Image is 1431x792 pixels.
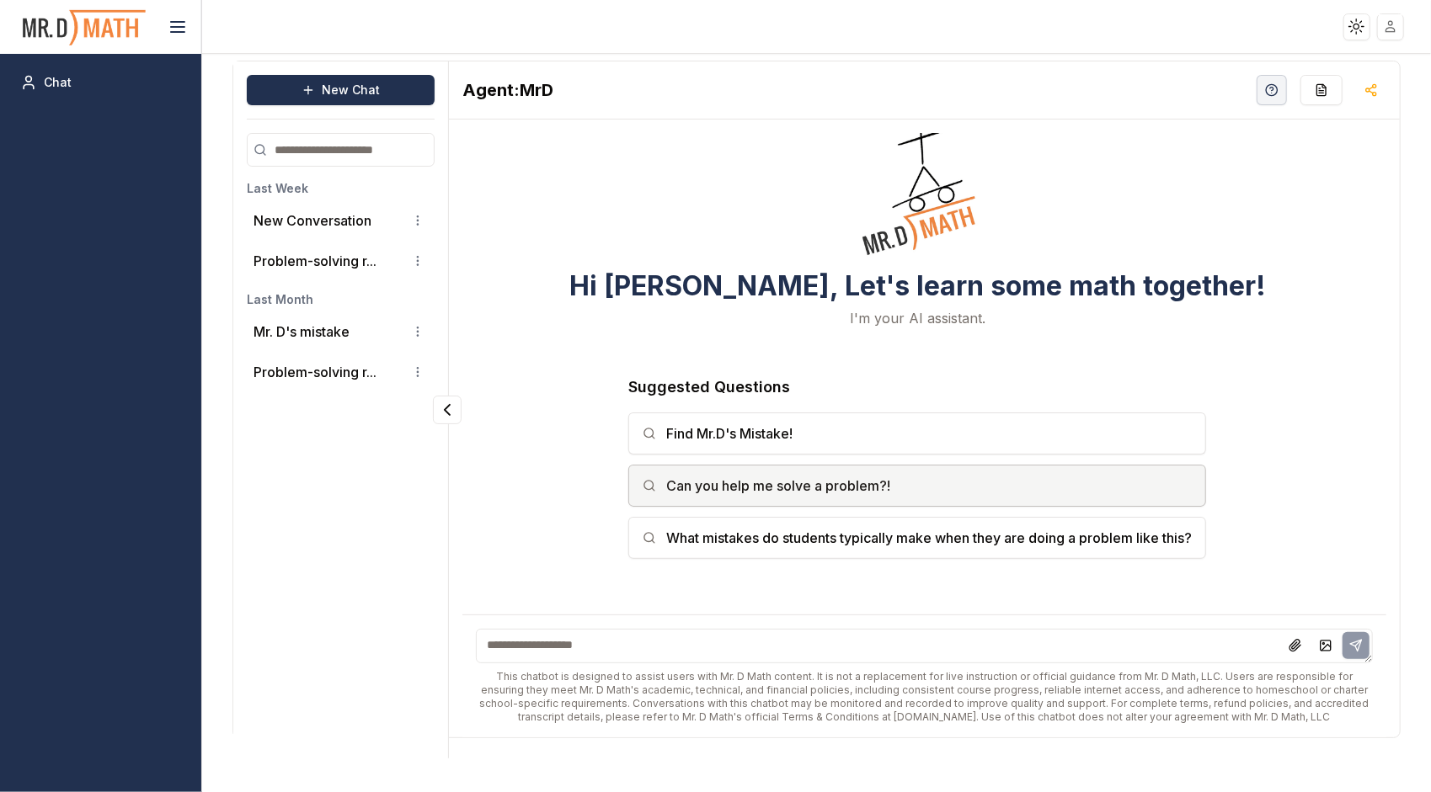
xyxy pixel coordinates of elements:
button: New Chat [247,75,435,105]
button: Conversation options [408,210,428,231]
h3: Suggested Questions [628,375,1206,399]
img: placeholder-user.jpg [1379,14,1403,39]
div: This chatbot is designed to assist users with Mr. D Math content. It is not a replacement for liv... [476,670,1372,724]
button: Find Mr.D's Mistake! [628,412,1206,454]
img: Welcome Owl [850,93,985,258]
a: Chat [13,67,188,98]
h2: MrD [462,78,553,102]
button: Conversation options [408,251,428,271]
button: Help Videos [1257,75,1287,105]
button: Conversation options [408,362,428,382]
span: Chat [44,74,72,91]
button: Conversation options [408,322,428,342]
button: Can you help me solve a problem?! [628,465,1206,507]
p: New Conversation [254,210,371,231]
p: I'm your AI assistant. [850,308,985,328]
button: Re-Fill Questions [1300,75,1343,105]
button: Problem-solving r... [254,362,376,382]
img: PromptOwl [21,5,147,50]
button: Problem-solving r... [254,251,376,271]
p: Mr. D's mistake [254,322,350,342]
h3: Last Month [247,291,435,308]
h3: Last Week [247,180,435,197]
button: Collapse panel [433,396,462,424]
button: What mistakes do students typically make when they are doing a problem like this? [628,517,1206,559]
h3: Hi [PERSON_NAME], Let's learn some math together! [569,271,1266,301]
